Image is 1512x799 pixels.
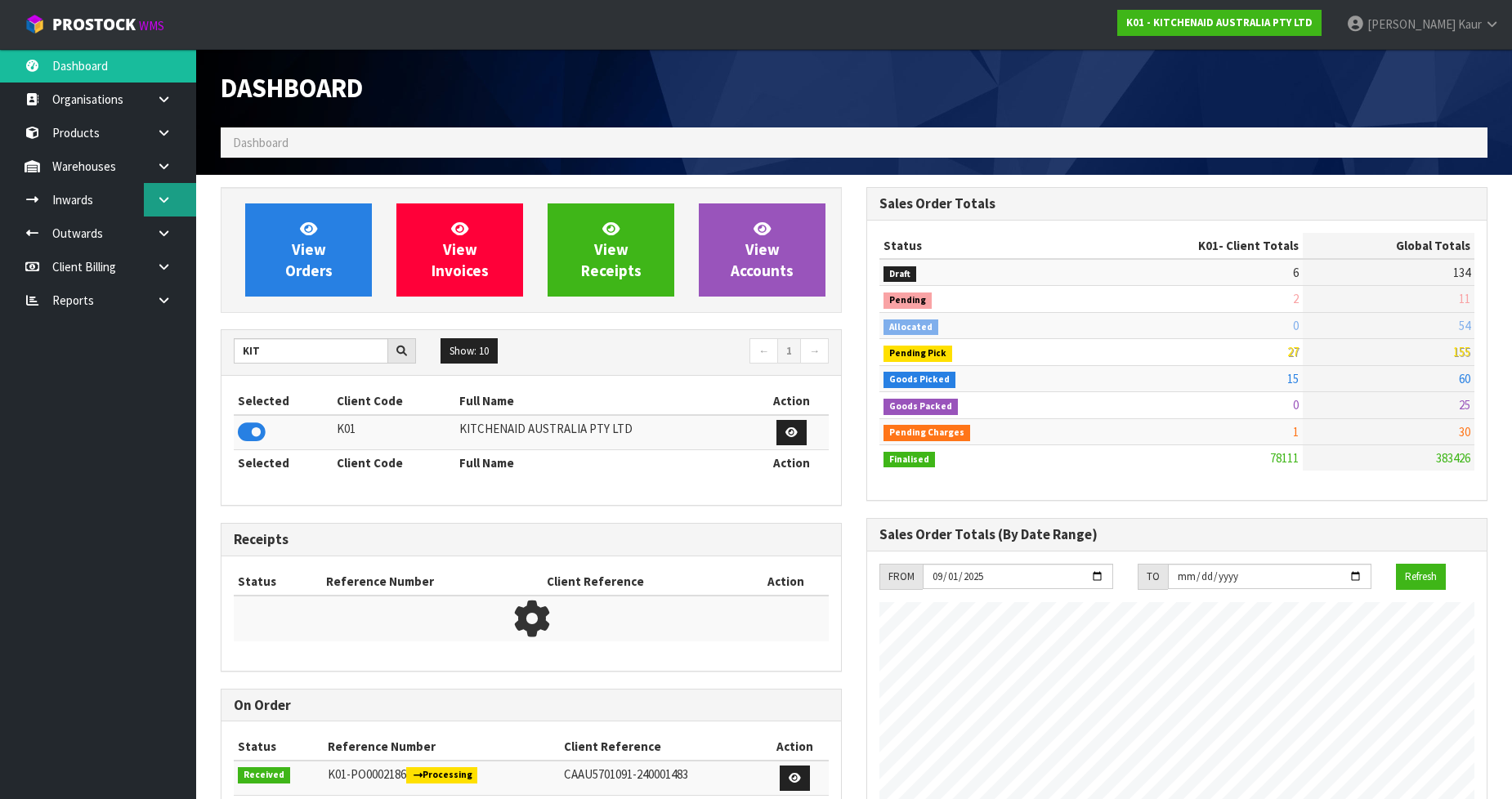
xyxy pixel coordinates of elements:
span: 25 [1459,397,1470,413]
div: TO [1138,564,1168,590]
th: Selected [234,388,333,414]
span: View Receipts [581,219,642,280]
span: 60 [1459,371,1470,386]
span: 30 [1459,424,1470,440]
span: K01 [1198,238,1219,253]
span: 134 [1453,265,1470,280]
th: Client Code [333,450,455,476]
span: Kaur [1458,16,1482,32]
h3: Sales Order Totals (By Date Range) [879,527,1474,542]
input: Search clients [234,338,388,364]
td: K01 [333,415,455,450]
th: Client Reference [543,569,743,595]
a: 1 [777,338,801,364]
small: WMS [139,18,164,33]
a: ViewAccounts [699,203,825,297]
span: 54 [1459,318,1470,333]
span: Dashboard [233,135,289,150]
span: ProStock [52,14,136,35]
th: Global Totals [1303,233,1474,259]
div: FROM [879,564,923,590]
a: ViewInvoices [396,203,523,297]
span: 0 [1293,397,1299,413]
td: K01-PO0002186 [324,761,560,796]
th: Full Name [455,388,754,414]
button: Show: 10 [441,338,498,364]
a: → [800,338,829,364]
span: 1 [1293,424,1299,440]
span: 383426 [1436,450,1470,466]
th: Status [234,569,322,595]
nav: Page navigation [544,338,829,367]
th: Action [754,450,829,476]
span: Pending [883,292,932,309]
td: CAAU5701091-240001483 [560,761,762,796]
span: 27 [1287,344,1299,359]
td: KITCHENAID AUSTRALIA PTY LTD [455,415,754,450]
span: 78111 [1270,450,1299,466]
span: View Accounts [731,219,794,280]
span: Pending Charges [883,425,970,441]
span: View Orders [285,219,333,280]
span: 6 [1293,265,1299,280]
img: cube-alt.png [25,14,45,34]
th: Action [754,388,829,414]
a: K01 - KITCHENAID AUSTRALIA PTY LTD [1117,10,1322,36]
h3: Sales Order Totals [879,196,1474,212]
span: Goods Picked [883,372,955,388]
th: Reference Number [322,569,543,595]
th: Client Reference [560,734,762,760]
a: ViewOrders [245,203,372,297]
span: Finalised [883,452,935,468]
th: Status [234,734,324,760]
span: Dashboard [221,71,363,105]
span: Goods Packed [883,399,958,415]
button: Refresh [1396,564,1446,590]
th: Action [743,569,829,595]
span: 2 [1293,291,1299,306]
strong: K01 - KITCHENAID AUSTRALIA PTY LTD [1126,16,1313,29]
th: - Client Totals [1076,233,1303,259]
span: Draft [883,266,916,283]
span: Processing [406,767,478,783]
span: Pending Pick [883,346,952,362]
span: 0 [1293,318,1299,333]
span: 15 [1287,371,1299,386]
th: Full Name [455,450,754,476]
th: Client Code [333,388,455,414]
span: 11 [1459,291,1470,306]
th: Status [879,233,1076,259]
span: 155 [1453,344,1470,359]
span: Received [238,767,290,783]
th: Action [762,734,829,760]
th: Reference Number [324,734,560,760]
h3: On Order [234,698,829,713]
span: [PERSON_NAME] [1367,16,1456,32]
span: View Invoices [432,219,489,280]
span: Allocated [883,319,938,336]
a: ViewReceipts [548,203,674,297]
h3: Receipts [234,532,829,547]
a: ← [749,338,778,364]
th: Selected [234,450,333,476]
